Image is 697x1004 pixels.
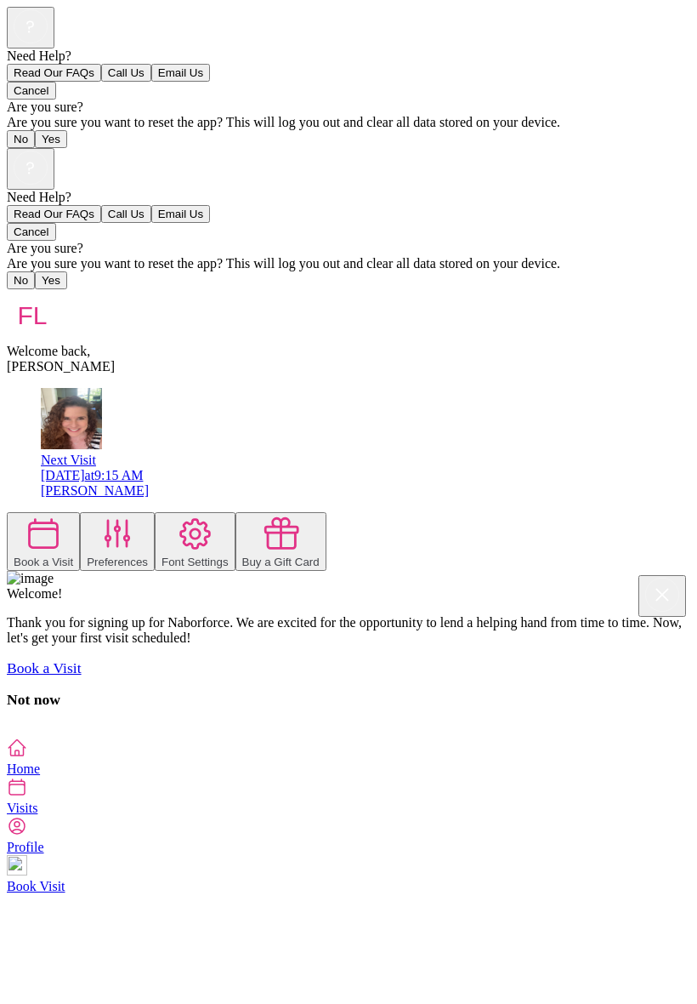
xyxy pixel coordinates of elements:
span: Profile [7,840,44,854]
button: Call Us [101,64,151,82]
span: Visits [7,801,37,815]
button: Preferences [80,512,155,571]
button: No [7,271,35,289]
div: Are you sure? [7,241,690,256]
img: image [7,571,54,586]
button: Yes [35,271,67,289]
button: Call Us [101,205,151,223]
a: avatarNext Visit[DATE]at9:15 AM[PERSON_NAME] [41,437,690,499]
div: Need Help? [7,48,690,64]
button: Email Us [151,205,210,223]
button: Cancel [7,223,56,241]
button: Book a Visit [7,512,80,571]
div: [DATE] at 9:15 AM [41,468,690,483]
div: Are you sure? [7,100,690,115]
p: Thank you for signing up for Naborforce. We are excited for the opportunity to lend a helping han... [7,615,690,646]
div: Welcome back, [7,344,690,359]
div: Font Settings [161,556,229,568]
button: No [7,130,35,148]
button: Read Our FAQs [7,64,101,82]
div: Preferences [87,556,148,568]
img: avatar [41,388,102,449]
a: Visits [7,777,690,815]
div: Next Visit [41,453,690,468]
div: Welcome! [7,586,690,602]
div: [PERSON_NAME] [41,483,690,499]
a: Profile [7,816,690,854]
img: avatar [7,289,58,340]
div: Need Help? [7,190,690,205]
button: Yes [35,130,67,148]
span: Home [7,762,40,776]
div: Are you sure you want to reset the app? This will log you out and clear all data stored on your d... [7,115,690,130]
div: Buy a Gift Card [242,556,320,568]
div: Are you sure you want to reset the app? This will log you out and clear all data stored on your d... [7,256,690,271]
button: Buy a Gift Card [235,512,326,571]
div: [PERSON_NAME] [7,359,690,374]
a: Home [7,738,690,776]
a: Book Visit [7,855,690,893]
a: Book a Visit [7,659,82,676]
a: avatar [41,437,102,452]
span: Book Visit [7,879,65,893]
button: Read Our FAQs [7,205,101,223]
button: Email Us [151,64,210,82]
div: Book a Visit [14,556,73,568]
button: Cancel [7,82,56,100]
button: Font Settings [155,512,235,571]
a: Not now [7,691,60,708]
